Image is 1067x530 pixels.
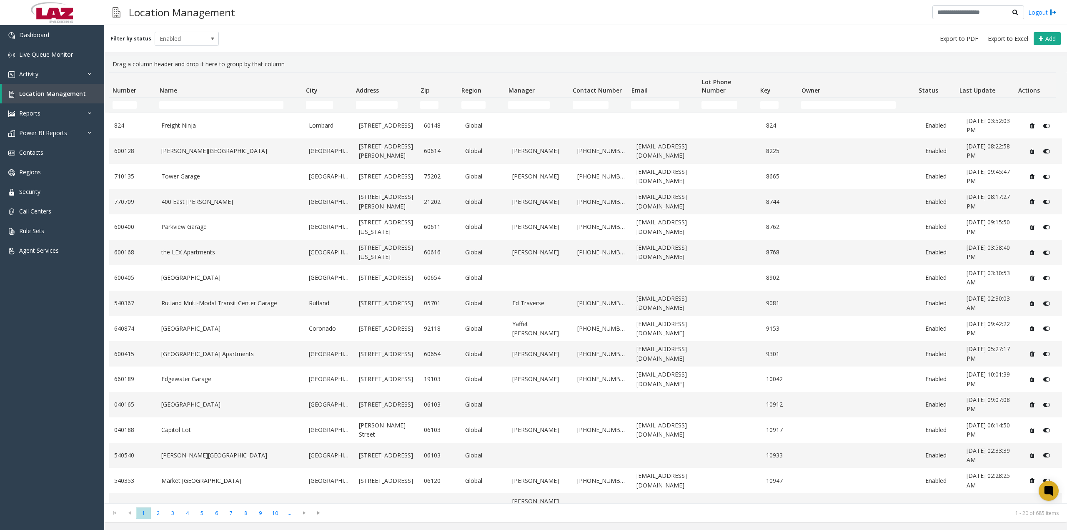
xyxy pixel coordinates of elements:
a: 040165 [114,400,151,409]
a: 600415 [114,349,151,359]
a: 10933 [766,451,797,460]
a: [EMAIL_ADDRESS][DOMAIN_NAME] [636,243,697,262]
a: [DATE] 08:17:27 PM [967,192,1016,211]
a: [PERSON_NAME] [512,146,567,156]
a: 710135 [114,172,151,181]
a: Enabled [925,222,957,231]
button: Add [1034,32,1061,45]
a: Logout [1028,8,1057,17]
a: 10917 [766,425,797,435]
a: Edgewater Garage [161,374,299,384]
a: [GEOGRAPHIC_DATA] [309,425,349,435]
input: Lot Phone Number Filter [701,101,737,109]
a: Global [465,324,502,333]
button: Disable [1039,423,1054,437]
span: Page 8 [238,507,253,519]
a: [GEOGRAPHIC_DATA] [161,273,299,282]
a: [DATE] 02:30:03 AM [967,294,1016,313]
a: [GEOGRAPHIC_DATA] [309,146,349,156]
a: 60654 [424,349,455,359]
span: Enabled [155,32,206,45]
a: Global [465,374,502,384]
a: [EMAIL_ADDRESS][DOMAIN_NAME] [636,294,697,313]
span: Rule Sets [19,227,44,235]
img: 'icon' [8,91,15,98]
button: Delete [1026,246,1039,259]
span: Region [461,86,481,94]
a: [PHONE_NUMBER] [577,146,626,156]
a: [PHONE_NUMBER] [577,222,626,231]
span: Page 7 [224,507,238,519]
input: Key Filter [760,101,779,109]
span: Contacts [19,148,43,156]
button: Disable [1039,398,1054,412]
span: Security [19,188,40,196]
img: 'icon' [8,111,15,117]
a: 8902 [766,273,797,282]
a: 06103 [424,451,455,460]
a: 75202 [424,172,455,181]
span: [DATE] 09:07:08 PM [967,396,1010,413]
input: Contact Number Filter [573,101,609,109]
a: Enabled [925,248,957,257]
button: Delete [1026,423,1039,437]
a: 9301 [766,349,797,359]
button: Disable [1039,296,1054,310]
button: Disable [1039,449,1054,462]
a: [DATE] 06:14:50 PM [967,421,1016,440]
img: pageIcon [113,2,120,23]
a: Global [465,248,502,257]
button: Delete [1026,347,1039,361]
a: Rutland Multi-Modal Transit Center Garage [161,299,299,308]
a: 824 [114,121,151,130]
span: City [306,86,318,94]
a: Global [465,172,502,181]
a: 10912 [766,400,797,409]
a: Enabled [925,273,957,282]
span: [DATE] 06:14:50 PM [967,421,1010,438]
a: Global [465,273,502,282]
img: 'icon' [8,248,15,254]
span: Manager [508,86,535,94]
a: [GEOGRAPHIC_DATA] [309,374,349,384]
a: [STREET_ADDRESS] [359,324,414,333]
a: 06120 [424,476,455,485]
a: [PHONE_NUMBER] [577,425,626,435]
a: [STREET_ADDRESS] [359,121,414,130]
span: Dashboard [19,31,49,39]
a: [GEOGRAPHIC_DATA] [309,172,349,181]
a: [GEOGRAPHIC_DATA] [309,349,349,359]
span: [DATE] 02:30:03 AM [967,294,1010,311]
a: Global [465,121,502,130]
a: 400 East [PERSON_NAME] [161,197,299,206]
a: 9081 [766,299,797,308]
input: City Filter [306,101,333,109]
span: Contact Number [573,86,622,94]
td: Name Filter [156,98,303,113]
a: [GEOGRAPHIC_DATA] [161,324,299,333]
img: 'icon' [8,208,15,215]
input: Owner Filter [801,101,896,109]
a: [DATE] 02:28:25 AM [967,471,1016,490]
a: [GEOGRAPHIC_DATA] [309,476,349,485]
td: Address Filter [353,98,417,113]
a: 60616 [424,248,455,257]
a: 8744 [766,197,797,206]
a: Tower Garage [161,172,299,181]
a: 8762 [766,222,797,231]
span: Go to the next page [297,507,311,519]
a: 92118 [424,324,455,333]
a: [PERSON_NAME] [512,222,567,231]
span: [DATE] 03:58:40 PM [967,244,1010,261]
a: Global [465,222,502,231]
img: 'icon' [8,150,15,156]
a: 60614 [424,146,455,156]
a: 06103 [424,425,455,435]
span: [DATE] 05:27:17 PM [967,345,1010,362]
a: Enabled [925,299,957,308]
a: Freight Ninja [161,121,299,130]
a: [DATE] 08:22:58 PM [967,142,1016,161]
span: [DATE] 09:45:47 PM [967,168,1010,185]
a: [STREET_ADDRESS][US_STATE] [359,218,414,236]
a: [DATE] 09:07:08 PM [967,395,1016,414]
